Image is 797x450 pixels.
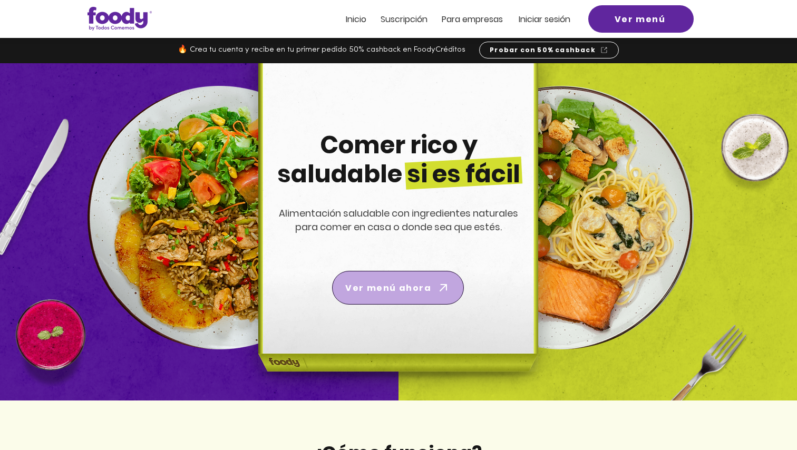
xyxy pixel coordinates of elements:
[490,45,596,55] span: Probar con 50% cashback
[588,5,694,33] a: Ver menú
[442,15,503,24] a: Para empresas
[519,15,570,24] a: Iniciar sesión
[519,13,570,25] span: Iniciar sesión
[346,15,366,24] a: Inicio
[178,46,465,54] span: 🔥 Crea tu cuenta y recibe en tu primer pedido 50% cashback en FoodyCréditos
[615,13,666,26] span: Ver menú
[332,271,464,305] a: Ver menú ahora
[345,281,431,295] span: Ver menú ahora
[479,42,619,58] a: Probar con 50% cashback
[346,13,366,25] span: Inicio
[452,13,503,25] span: ra empresas
[279,207,518,233] span: Alimentación saludable con ingredientes naturales para comer en casa o donde sea que estés.
[381,15,427,24] a: Suscripción
[88,7,152,31] img: Logo_Foody V2.0.0 (3).png
[88,86,351,349] img: left-dish-compress.png
[229,63,564,400] img: headline-center-compress.png
[442,13,452,25] span: Pa
[381,13,427,25] span: Suscripción
[277,128,520,191] span: Comer rico y saludable si es fácil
